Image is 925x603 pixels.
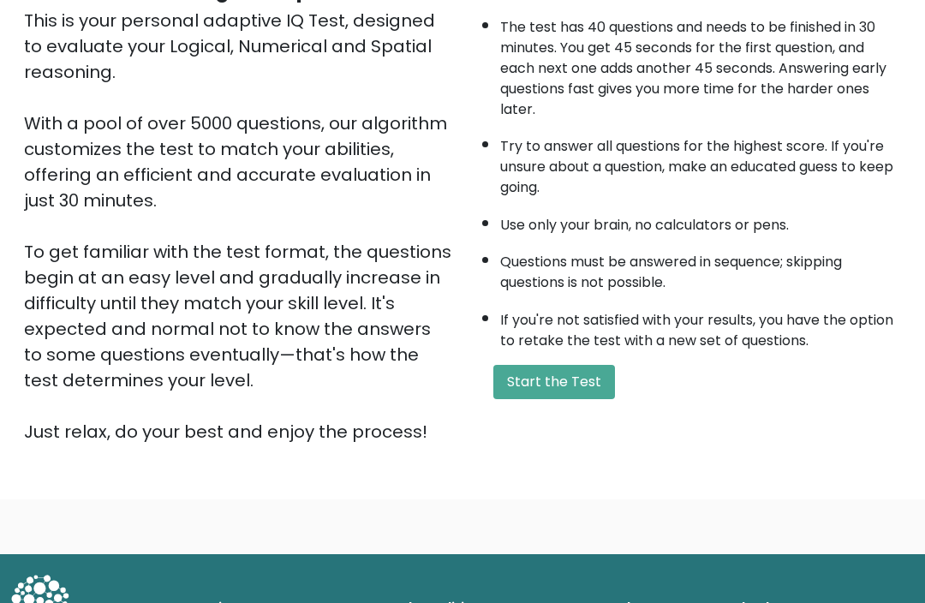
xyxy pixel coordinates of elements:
[500,244,901,294] li: Questions must be answered in sequence; skipping questions is not possible.
[500,207,901,236] li: Use only your brain, no calculators or pens.
[24,9,452,445] div: This is your personal adaptive IQ Test, designed to evaluate your Logical, Numerical and Spatial ...
[500,128,901,199] li: Try to answer all questions for the highest score. If you're unsure about a question, make an edu...
[493,366,615,400] button: Start the Test
[500,9,901,121] li: The test has 40 questions and needs to be finished in 30 minutes. You get 45 seconds for the firs...
[500,302,901,352] li: If you're not satisfied with your results, you have the option to retake the test with a new set ...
